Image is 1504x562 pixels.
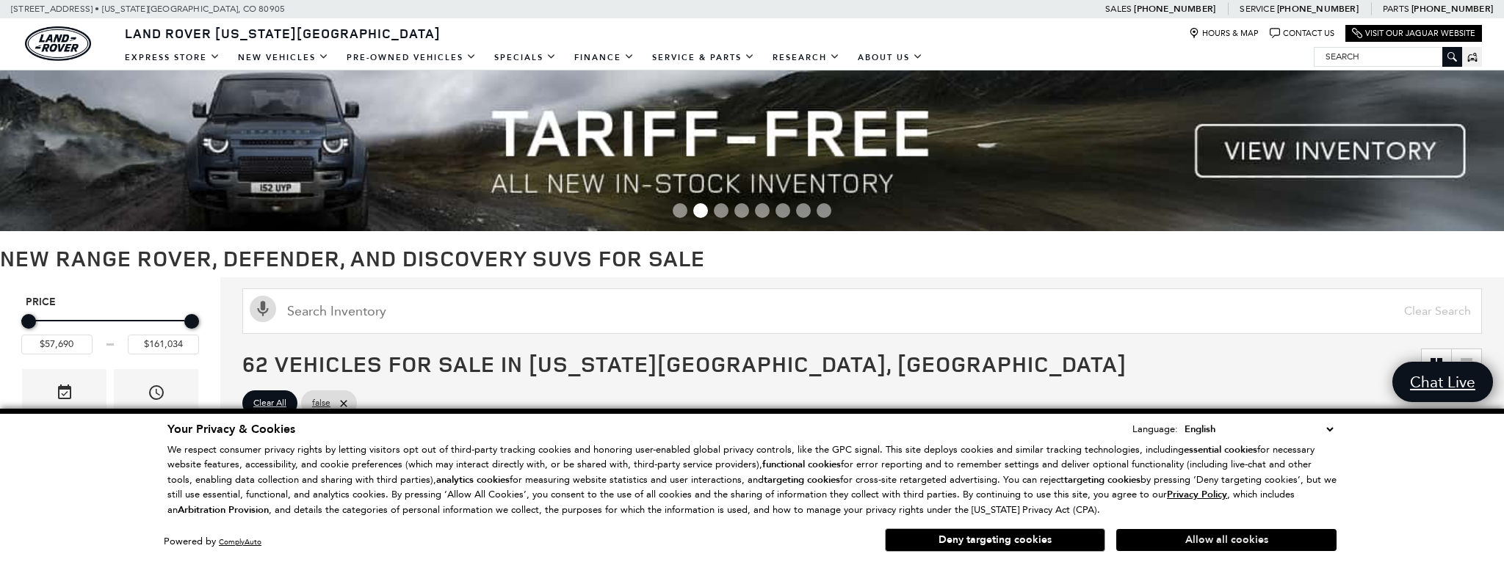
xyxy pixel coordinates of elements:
[184,314,199,329] div: Maximum Price
[338,45,485,70] a: Pre-Owned Vehicles
[762,458,841,471] strong: functional cookies
[1270,28,1334,39] a: Contact Us
[125,24,441,42] span: Land Rover [US_STATE][GEOGRAPHIC_DATA]
[796,203,811,218] span: Go to slide 7
[1411,3,1493,15] a: [PHONE_NUMBER]
[734,203,749,218] span: Go to slide 4
[21,314,36,329] div: Minimum Price
[250,296,276,322] svg: Click to toggle on voice search
[116,45,229,70] a: EXPRESS STORE
[1277,3,1359,15] a: [PHONE_NUMBER]
[253,394,286,412] span: Clear All
[1064,473,1140,486] strong: targeting cookies
[755,203,770,218] span: Go to slide 5
[164,537,261,547] div: Powered by
[312,394,330,412] span: false
[885,528,1105,552] button: Deny targeting cookies
[242,288,1482,334] input: Search Inventory
[1383,4,1409,14] span: Parts
[25,26,91,61] a: land-rover
[148,380,165,410] span: Year
[1315,48,1461,65] input: Search
[1167,488,1227,501] u: Privacy Policy
[21,309,199,354] div: Price
[1189,28,1259,39] a: Hours & Map
[1105,4,1132,14] span: Sales
[242,348,1127,379] span: 62 Vehicles for Sale in [US_STATE][GEOGRAPHIC_DATA], [GEOGRAPHIC_DATA]
[128,335,199,354] input: Maximum
[1167,489,1227,500] a: Privacy Policy
[11,4,285,14] a: [STREET_ADDRESS] • [US_STATE][GEOGRAPHIC_DATA], CO 80905
[116,45,932,70] nav: Main Navigation
[1116,529,1337,551] button: Allow all cookies
[565,45,643,70] a: Finance
[775,203,790,218] span: Go to slide 6
[643,45,764,70] a: Service & Parts
[1352,28,1475,39] a: Visit Our Jaguar Website
[673,203,687,218] span: Go to slide 1
[22,369,106,437] div: VehicleVehicle Status
[229,45,338,70] a: New Vehicles
[485,45,565,70] a: Specials
[116,24,449,42] a: Land Rover [US_STATE][GEOGRAPHIC_DATA]
[714,203,728,218] span: Go to slide 3
[1132,424,1178,434] div: Language:
[21,335,93,354] input: Minimum
[764,45,849,70] a: Research
[25,26,91,61] img: Land Rover
[219,537,261,547] a: ComplyAuto
[764,473,840,486] strong: targeting cookies
[1392,362,1493,402] a: Chat Live
[1240,4,1274,14] span: Service
[167,421,295,437] span: Your Privacy & Cookies
[1184,443,1257,456] strong: essential cookies
[1403,372,1483,392] span: Chat Live
[56,380,73,410] span: Vehicle
[817,203,831,218] span: Go to slide 8
[849,45,932,70] a: About Us
[114,369,198,437] div: YearYear
[178,503,269,517] strong: Arbitration Provision
[167,442,1337,518] p: We respect consumer privacy rights by letting visitors opt out of third-party tracking cookies an...
[436,473,510,486] strong: analytics cookies
[693,203,708,218] span: Go to slide 2
[1134,3,1215,15] a: [PHONE_NUMBER]
[26,296,195,309] h5: Price
[1181,421,1337,437] select: Language Select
